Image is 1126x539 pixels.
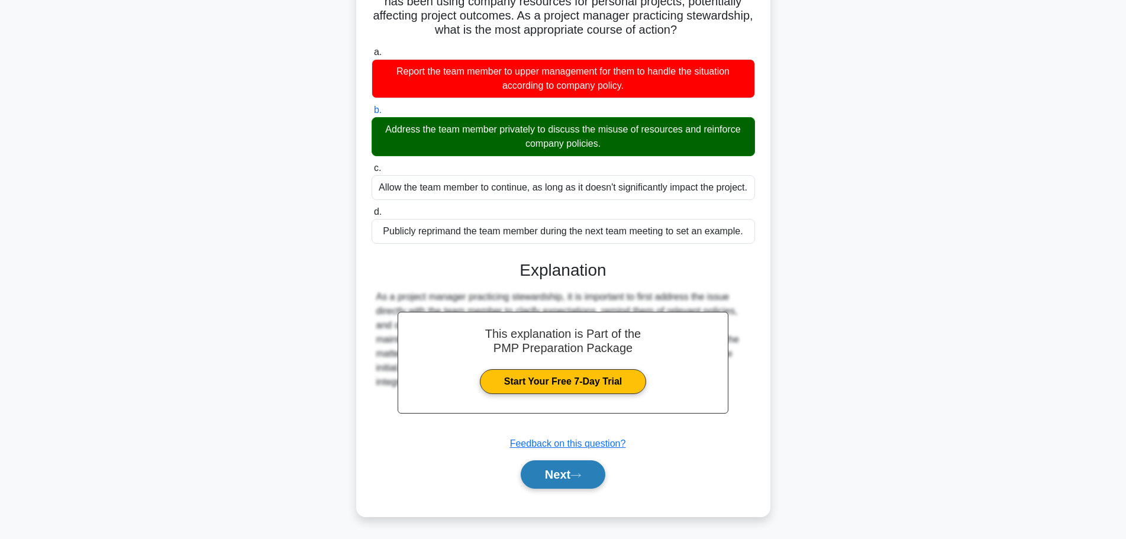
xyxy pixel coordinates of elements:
div: Allow the team member to continue, as long as it doesn't significantly impact the project. [372,175,755,200]
button: Next [521,460,605,489]
a: Feedback on this question? [510,438,626,448]
div: Publicly reprimand the team member during the next team meeting to set an example. [372,219,755,244]
h3: Explanation [379,260,748,280]
span: b. [374,105,382,115]
div: As a project manager practicing stewardship, it is important to first address the issue directly ... [376,290,750,389]
span: a. [374,47,382,57]
div: Report the team member to upper management for them to handle the situation according to company ... [372,59,755,98]
a: Start Your Free 7-Day Trial [480,369,646,394]
span: d. [374,206,382,217]
span: c. [374,163,381,173]
div: Address the team member privately to discuss the misuse of resources and reinforce company policies. [372,117,755,156]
